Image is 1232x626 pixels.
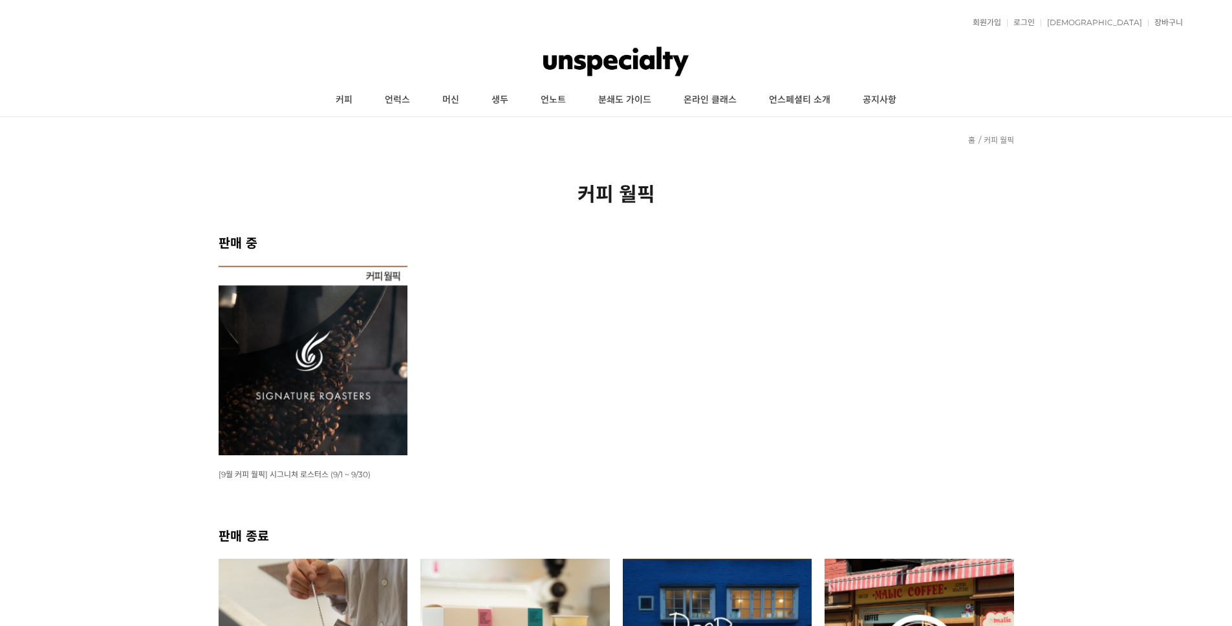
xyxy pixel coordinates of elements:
img: [9월 커피 월픽] 시그니쳐 로스터스 (9/1 ~ 9/30) [219,266,408,455]
h2: 커피 월픽 [219,178,1014,207]
h2: 판매 중 [219,233,1014,252]
a: 커피 [319,84,369,116]
a: [9월 커피 월픽] 시그니쳐 로스터스 (9/1 ~ 9/30) [219,469,371,479]
a: 회원가입 [966,19,1001,27]
a: 언럭스 [369,84,426,116]
a: 언노트 [524,84,582,116]
a: 분쇄도 가이드 [582,84,667,116]
h2: 판매 종료 [219,526,1014,545]
a: 생두 [475,84,524,116]
a: 공지사항 [847,84,913,116]
a: 머신 [426,84,475,116]
a: 로그인 [1007,19,1035,27]
a: [DEMOGRAPHIC_DATA] [1041,19,1142,27]
a: 커피 월픽 [984,135,1014,145]
img: 언스페셜티 몰 [543,42,689,81]
a: 홈 [968,135,975,145]
a: 온라인 클래스 [667,84,753,116]
a: 장바구니 [1148,19,1183,27]
a: 언스페셜티 소개 [753,84,847,116]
